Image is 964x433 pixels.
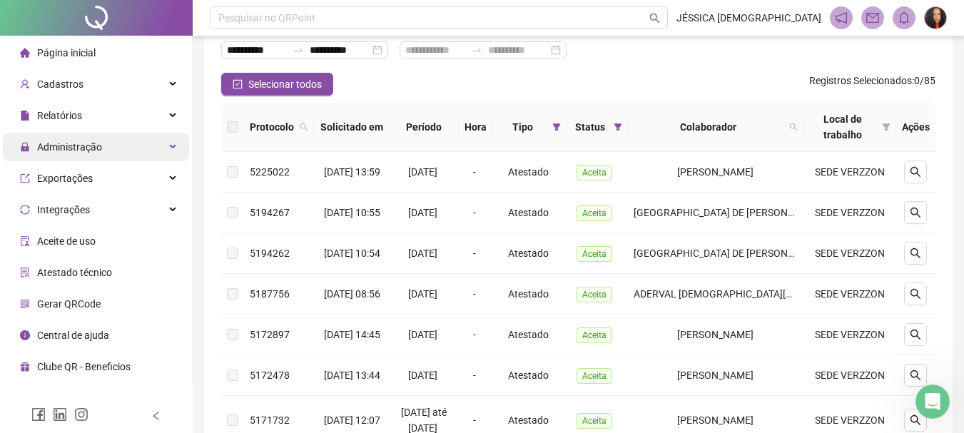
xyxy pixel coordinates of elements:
span: lock [20,142,30,152]
span: search [910,414,921,426]
span: Aceita [577,205,612,221]
iframe: Intercom live chat [915,384,950,419]
span: Aceite de uso [37,235,96,247]
span: [DATE] 10:54 [324,248,380,259]
span: [DATE] 10:55 [324,207,380,218]
span: [DATE] 13:59 [324,166,380,178]
td: SEDE VERZZON [803,233,896,274]
span: Aceita [577,368,612,384]
span: qrcode [20,299,30,309]
span: search [300,123,308,131]
span: 5172478 [250,370,290,381]
span: Atestado técnico [37,267,112,278]
th: Período [390,103,459,152]
span: notification [835,11,848,24]
span: [DATE] [408,370,437,381]
span: Atestado [508,166,549,178]
span: [PERSON_NAME] [677,329,754,340]
span: - [473,370,476,381]
span: filter [879,108,893,146]
span: Selecionar todos [248,76,322,92]
span: sync [20,205,30,215]
span: linkedin [53,407,67,422]
span: Tipo [499,119,547,135]
span: Protocolo [250,119,294,135]
span: Aceita [577,246,612,262]
span: solution [20,268,30,277]
span: JÉSSICA [DEMOGRAPHIC_DATA] [676,10,821,26]
span: - [473,329,476,340]
td: SEDE VERZZON [803,274,896,315]
span: search [910,248,921,259]
span: [DATE] [408,248,437,259]
span: 5194262 [250,248,290,259]
span: [DATE] 08:56 [324,288,380,300]
span: [DATE] 12:07 [324,414,380,426]
th: Hora [459,103,493,152]
span: Aceita [577,413,612,429]
span: search [297,116,311,138]
span: - [473,288,476,300]
span: audit [20,236,30,246]
span: search [910,329,921,340]
td: SEDE VERZZON [803,315,896,355]
span: Exportações [37,173,93,184]
span: Clube QR - Beneficios [37,361,131,372]
span: search [910,166,921,178]
span: : 0 / 85 [809,73,935,96]
span: search [789,123,798,131]
span: - [473,248,476,259]
span: Local de trabalho [809,111,876,143]
span: check-square [233,79,243,89]
span: [PERSON_NAME] [677,414,754,426]
span: [DATE] 14:45 [324,329,380,340]
span: Gerar QRCode [37,298,101,310]
div: Ações [902,119,930,135]
span: gift [20,362,30,372]
span: 5194267 [250,207,290,218]
span: Registros Selecionados [809,75,912,86]
span: to [293,44,304,56]
span: swap-right [293,44,304,56]
span: ADERVAL [DEMOGRAPHIC_DATA][PERSON_NAME] [634,288,859,300]
span: - [473,207,476,218]
span: filter [614,123,622,131]
td: SEDE VERZZON [803,355,896,396]
span: Atestado [508,248,549,259]
span: filter [549,116,564,138]
span: Status [572,119,608,135]
span: [PERSON_NAME] [677,166,754,178]
span: Relatórios [37,110,82,121]
span: search [910,288,921,300]
span: [PERSON_NAME] [677,370,754,381]
span: filter [611,116,625,138]
span: Atestado [508,370,549,381]
span: Aceita [577,287,612,302]
span: Aceita [577,327,612,343]
img: 91527 [925,7,946,29]
span: search [649,13,660,24]
span: - [473,166,476,178]
span: Central de ajuda [37,330,109,341]
span: Atestado [508,329,549,340]
span: left [151,411,161,421]
th: Solicitado em [314,103,390,152]
span: Aceita [577,165,612,180]
span: search [910,370,921,381]
span: [DATE] 13:44 [324,370,380,381]
span: Integrações [37,204,90,215]
span: [GEOGRAPHIC_DATA] DE [PERSON_NAME] [634,248,823,259]
span: Atestado [508,207,549,218]
span: mail [866,11,879,24]
span: export [20,173,30,183]
button: Selecionar todos [221,73,333,96]
span: Administração [37,141,102,153]
td: SEDE VERZZON [803,193,896,233]
span: search [786,116,801,138]
span: swap-right [471,44,482,56]
span: user-add [20,79,30,89]
span: filter [882,123,891,131]
span: facebook [31,407,46,422]
span: Página inicial [37,47,96,58]
span: [DATE] [408,166,437,178]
